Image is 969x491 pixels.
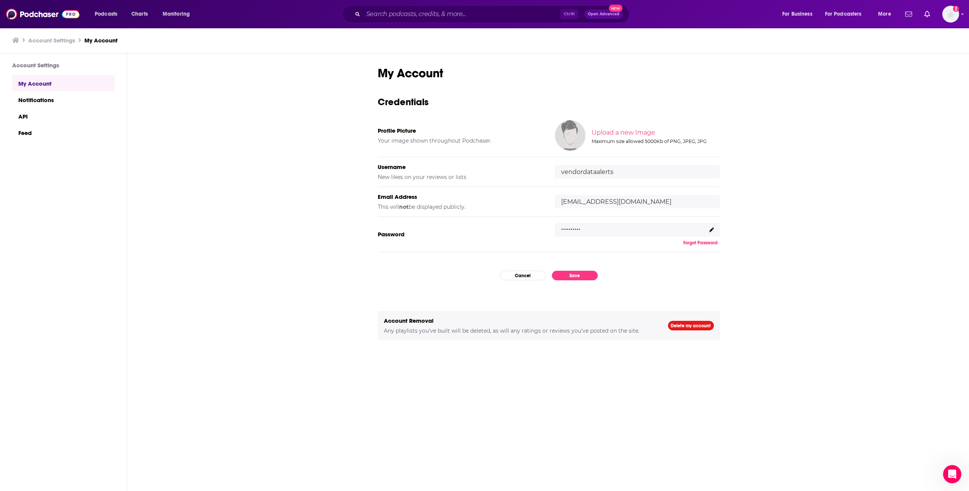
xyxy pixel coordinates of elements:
div: Maximum size allowed 5000Kb of PNG, JPEG, JPG [592,138,718,144]
svg: Add a profile image [953,6,959,12]
div: Search podcasts, credits, & more... [349,5,637,23]
a: Account Settings [28,37,75,44]
span: More [878,9,891,20]
span: Monitoring [163,9,190,20]
h5: Your image shown throughout Podchaser. [378,137,543,144]
span: For Podcasters [825,9,862,20]
a: My Account [12,75,115,91]
h3: Account Settings [12,62,115,69]
a: Notifications [12,91,115,108]
span: Charts [131,9,148,20]
img: Podchaser - Follow, Share and Rate Podcasts [6,7,79,21]
button: open menu [777,8,822,20]
span: Logged in as vendordataalerts [942,6,959,23]
span: Open Advanced [588,12,620,16]
iframe: Intercom live chat [943,465,961,483]
span: For Business [782,9,812,20]
a: Feed [12,124,115,141]
h5: This will be displayed publicly. [378,203,543,210]
a: Show notifications dropdown [921,8,933,21]
h5: Email Address [378,193,543,200]
a: My Account [84,37,118,44]
button: open menu [89,8,127,20]
button: Cancel [500,271,546,280]
button: Forgot Password [681,240,720,246]
h5: New likes on your reviews or lists [378,174,543,180]
button: open menu [157,8,200,20]
h5: Username [378,163,543,171]
p: .......... [561,221,580,232]
h5: Account Removal [384,317,656,324]
span: Ctrl K [560,9,578,19]
h5: Any playlists you've built will be deleted, as will any ratings or reviews you've posted on the s... [384,327,656,334]
img: Your profile image [555,120,586,151]
input: email [555,195,720,208]
a: Delete my account [668,321,714,330]
input: username [555,165,720,179]
button: Save [552,271,598,280]
h3: Credentials [378,96,720,108]
span: Podcasts [95,9,117,20]
a: API [12,108,115,124]
b: not [399,203,409,210]
a: Charts [126,8,152,20]
span: New [609,5,623,12]
button: Show profile menu [942,6,959,23]
img: User Profile [942,6,959,23]
button: open menu [873,8,901,20]
h1: My Account [378,66,720,81]
button: open menu [820,8,873,20]
h5: Profile Picture [378,127,543,134]
a: Show notifications dropdown [902,8,915,21]
h5: Password [378,231,543,238]
button: Open AdvancedNew [584,10,623,19]
input: Search podcasts, credits, & more... [363,8,560,20]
